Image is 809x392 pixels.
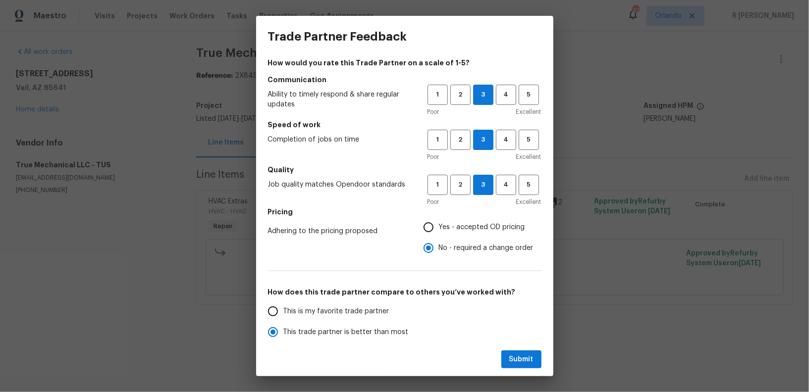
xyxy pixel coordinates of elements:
[268,287,541,297] h5: How does this trade partner compare to others you’ve worked with?
[519,130,539,150] button: 5
[450,175,471,195] button: 2
[268,135,412,145] span: Completion of jobs on time
[283,306,389,317] span: This is my favorite trade partner
[520,134,538,146] span: 5
[268,58,541,68] h4: How would you rate this Trade Partner on a scale of 1-5?
[474,89,493,100] span: 3
[429,134,447,146] span: 1
[451,89,470,100] span: 2
[473,175,493,195] button: 3
[429,89,447,100] span: 1
[450,130,471,150] button: 2
[474,134,493,146] span: 3
[451,134,470,146] span: 2
[450,85,471,105] button: 2
[497,134,515,146] span: 4
[497,179,515,191] span: 4
[519,85,539,105] button: 5
[424,217,541,258] div: Pricing
[428,197,439,207] span: Poor
[496,130,516,150] button: 4
[428,85,448,105] button: 1
[439,222,525,233] span: Yes - accepted OD pricing
[429,179,447,191] span: 1
[268,90,412,109] span: Ability to timely respond & share regular updates
[520,89,538,100] span: 5
[428,130,448,150] button: 1
[516,152,541,162] span: Excellent
[519,175,539,195] button: 5
[268,226,408,236] span: Adhering to the pricing proposed
[428,107,439,117] span: Poor
[283,327,409,338] span: This trade partner is better than most
[501,350,541,369] button: Submit
[474,179,493,191] span: 3
[439,243,534,253] span: No - required a change order
[496,175,516,195] button: 4
[428,152,439,162] span: Poor
[520,179,538,191] span: 5
[268,207,541,217] h5: Pricing
[268,120,541,130] h5: Speed of work
[516,197,541,207] span: Excellent
[473,85,493,105] button: 3
[516,107,541,117] span: Excellent
[496,85,516,105] button: 4
[428,175,448,195] button: 1
[473,130,493,150] button: 3
[497,89,515,100] span: 4
[509,353,534,366] span: Submit
[451,179,470,191] span: 2
[268,30,407,44] h3: Trade Partner Feedback
[268,75,541,85] h5: Communication
[268,165,541,175] h5: Quality
[268,180,412,190] span: Job quality matches Opendoor standards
